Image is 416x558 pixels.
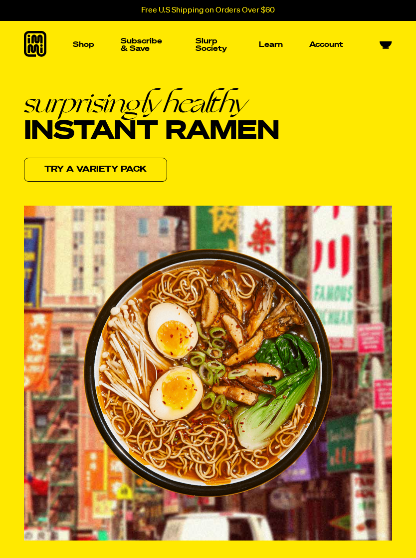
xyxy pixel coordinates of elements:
[24,88,279,117] em: surprisingly healthy
[259,41,283,48] p: Learn
[309,41,343,48] p: Account
[192,33,236,56] a: Slurp Society
[83,249,333,498] img: Ramen bowl
[69,21,347,68] nav: Main navigation
[141,6,275,15] p: Free U.S Shipping on Orders Over $60
[73,41,94,48] p: Shop
[121,37,169,52] p: Subscribe & Save
[255,21,287,68] a: Learn
[24,158,167,182] a: Try a variety pack
[69,21,98,68] a: Shop
[24,88,279,145] h1: Instant Ramen
[117,33,173,56] a: Subscribe & Save
[305,37,347,52] a: Account
[196,37,232,52] p: Slurp Society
